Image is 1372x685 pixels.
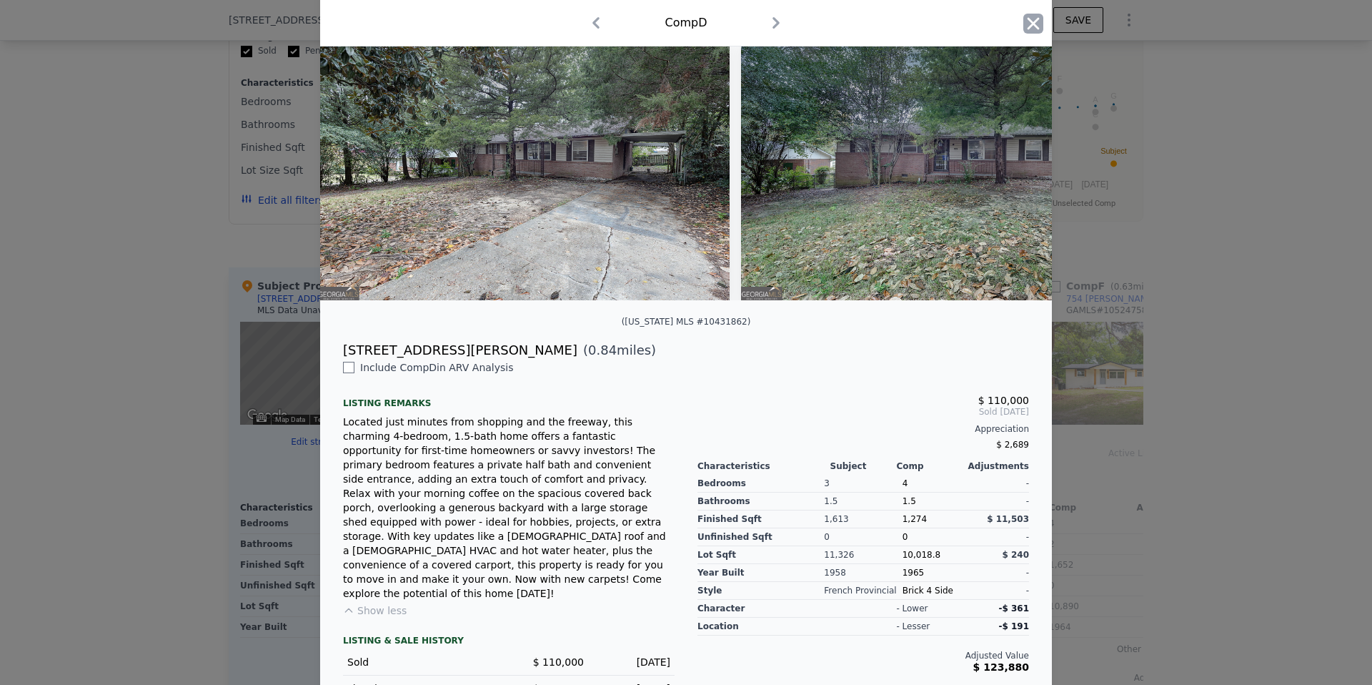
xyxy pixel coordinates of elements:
div: Finished Sqft [697,511,824,528]
div: location [697,618,830,636]
div: 11,326 [824,546,902,564]
button: Show less [343,603,407,618]
div: character [697,600,830,618]
div: [STREET_ADDRESS][PERSON_NAME] [343,340,577,360]
div: Subject [830,460,897,472]
div: ([US_STATE] MLS #10431862) [622,317,751,327]
div: Listing remarks [343,386,675,409]
span: 4 [903,478,908,488]
div: - [965,528,1029,546]
div: 1958 [824,564,902,582]
span: ( miles) [577,340,656,360]
span: $ 110,000 [533,656,584,668]
div: Unfinished Sqft [697,528,824,546]
div: Brick 4 Side [903,582,966,600]
div: - lower [896,603,928,614]
div: 1.5 [903,493,966,511]
div: Located just minutes from shopping and the freeway, this charming 4-bedroom, 1.5-bath home offers... [343,415,675,601]
div: - [965,475,1029,493]
div: [DATE] [595,655,670,669]
span: -$ 191 [998,621,1029,631]
div: 1.5 [824,493,902,511]
span: $ 240 [1002,550,1029,560]
span: 0.84 [588,342,617,358]
span: -$ 361 [998,603,1029,613]
span: $ 2,689 [996,440,1029,450]
div: 3 [824,475,902,493]
div: Style [697,582,824,600]
div: 0 [824,528,902,546]
span: Include Comp D in ARV Analysis [354,362,520,373]
div: Year Built [697,564,824,582]
div: - lesser [896,621,930,632]
div: Comp [896,460,963,472]
div: 1965 [903,564,966,582]
div: Sold [347,655,497,669]
div: Adjusted Value [697,650,1029,661]
img: Property Img [741,26,1153,300]
div: Bedrooms [697,475,824,493]
div: Characteristics [697,460,830,472]
div: - [965,493,1029,511]
img: Property Img [318,26,730,300]
div: Appreciation [697,423,1029,435]
div: Comp D [665,14,707,31]
span: 10,018.8 [903,550,940,560]
div: - [965,564,1029,582]
span: 0 [903,532,908,542]
div: Bathrooms [697,493,824,511]
div: French Provincial [824,582,902,600]
div: - [965,582,1029,600]
div: LISTING & SALE HISTORY [343,635,675,649]
div: Adjustments [963,460,1029,472]
span: 1,274 [903,514,927,524]
div: 1,613 [824,511,902,528]
span: $ 11,503 [987,514,1029,524]
div: Lot Sqft [697,546,824,564]
span: Sold [DATE] [697,406,1029,418]
span: $ 123,880 [973,661,1029,673]
span: $ 110,000 [978,395,1029,406]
